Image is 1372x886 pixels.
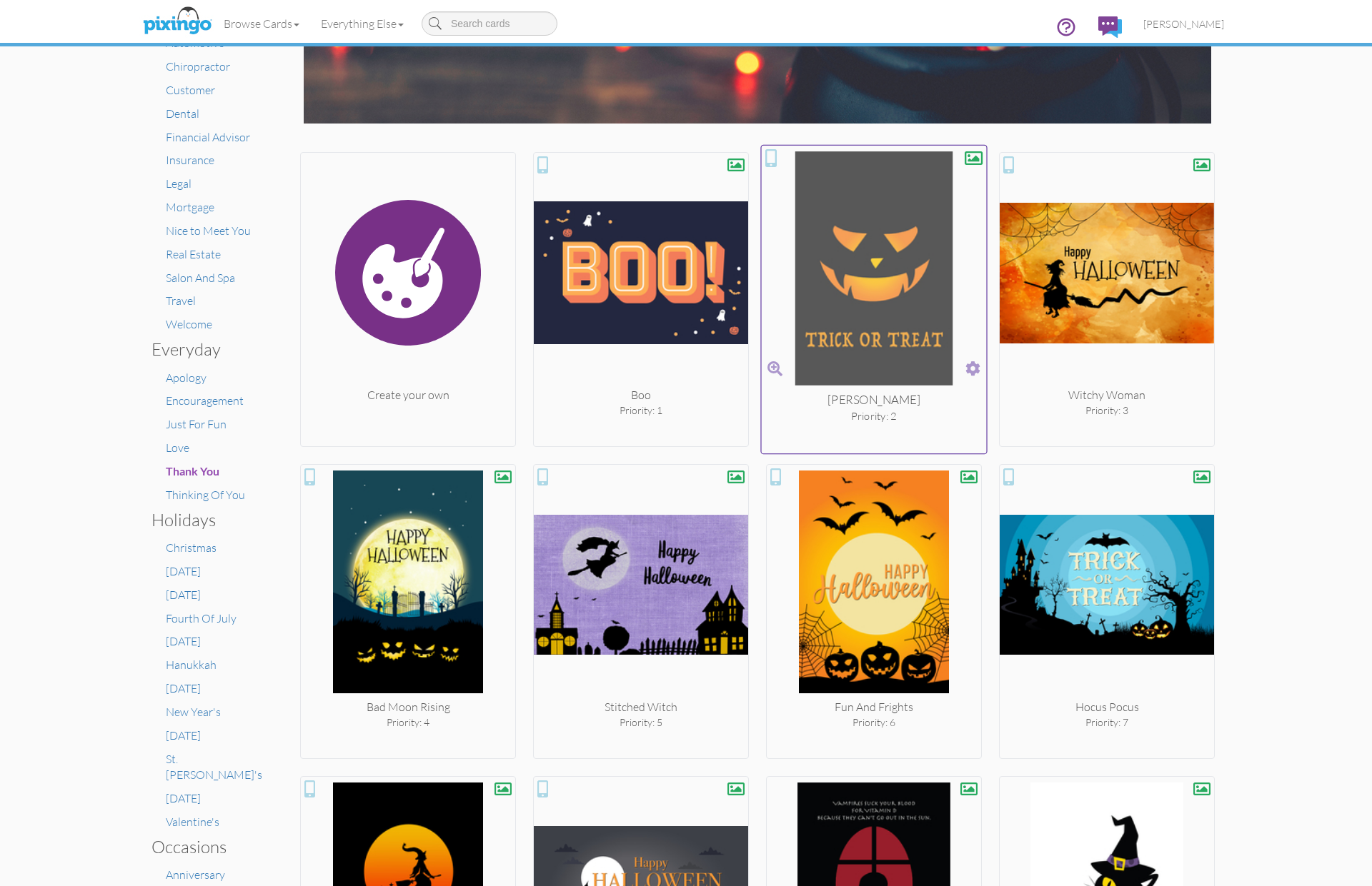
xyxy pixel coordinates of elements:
a: Anniversary [166,867,225,882]
a: New Year's [166,705,221,719]
img: pixingo logo [139,4,215,39]
span: [PERSON_NAME] [1143,18,1224,30]
a: Chiropractor [166,59,230,74]
img: 20201006-205924-430e3fe05ca9-250.jpg [1000,470,1214,699]
a: St. [PERSON_NAME]'s [166,752,262,782]
a: Thank You [166,464,219,478]
div: Priority: 6 [767,715,981,730]
div: Hocus Pocus [1000,699,1214,715]
img: comments.svg [1098,16,1122,38]
div: Boo [534,387,748,403]
img: create.svg [301,158,515,387]
a: [DATE] [166,791,201,805]
a: Financial Advisor [166,130,250,144]
h3: Holidays [151,510,255,529]
div: Bad Moon Rising [301,699,515,715]
a: Encouragement [166,393,244,408]
a: Hanukkah [166,658,217,672]
a: [DATE] [166,728,201,742]
span: Thank You [166,464,219,478]
img: 20201006-183110-452b8353787a-250.jpg [1000,158,1214,387]
a: [DATE] [166,681,201,695]
a: Love [166,441,189,455]
div: [PERSON_NAME] [762,391,987,408]
a: Customer [166,83,215,97]
a: Just For Fun [166,417,227,431]
div: Priority: 1 [534,403,748,418]
a: Valentine's [166,815,219,829]
a: Everything Else [310,6,414,41]
a: Insurance [166,153,214,167]
a: Real Estate [166,247,221,261]
img: 20240923-222040-ca3b8ca06589-250.jpg [534,158,748,387]
a: Mortgage [166,200,214,214]
a: Browse Cards [213,6,310,41]
div: Priority: 3 [1000,403,1214,418]
div: Priority: 5 [534,715,748,730]
div: Stitched Witch [534,699,748,715]
img: 20221015-175120-184a6be26b7a-250.jpg [767,470,981,699]
a: Salon And Spa [166,271,235,285]
div: Fun And Frights [767,699,981,715]
div: Priority: 2 [762,408,987,423]
div: Priority: 7 [1000,715,1214,730]
a: Welcome [166,317,212,331]
h3: Everyday [151,340,255,358]
a: Christmas [166,540,217,555]
a: Dental [166,106,199,121]
img: 20201006-183341-9b18c1f83fc1-250.jpg [301,470,515,699]
a: Thinking Of You [166,488,245,502]
a: [DATE] [166,588,201,602]
a: [DATE] [166,634,201,648]
a: [DATE] [166,564,201,578]
a: Apology [166,371,207,385]
a: Travel [166,293,196,308]
a: Legal [166,176,192,191]
div: Create your own [301,387,515,403]
a: Fourth Of July [166,611,237,625]
img: 20181005-052229-6b309772-250.jpg [534,470,748,699]
a: [PERSON_NAME] [1133,6,1235,42]
img: 20221015-175040-6bf55c7a55d3-250.jpg [762,151,987,391]
input: Search cards [422,11,557,36]
div: Priority: 4 [301,715,515,730]
h3: Occasions [151,837,255,856]
div: Witchy Woman [1000,387,1214,403]
a: Nice to Meet You [166,223,251,238]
